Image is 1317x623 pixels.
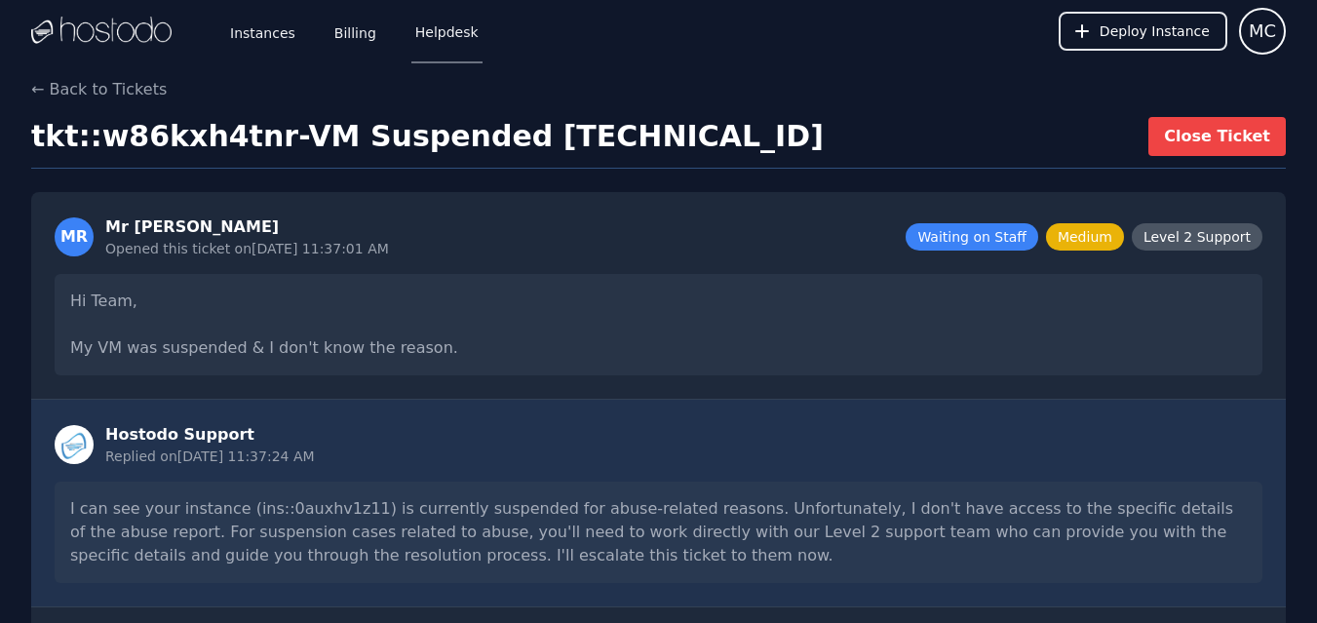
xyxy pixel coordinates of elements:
[1059,12,1227,51] button: Deploy Instance
[1249,18,1276,45] span: MC
[55,274,1262,375] div: Hi Team, My VM was suspended & I don't know the reason.
[1148,117,1286,156] button: Close Ticket
[105,239,389,258] div: Opened this ticket on [DATE] 11:37:01 AM
[31,78,167,101] button: ← Back to Tickets
[1100,21,1210,41] span: Deploy Instance
[906,223,1038,251] span: Waiting on Staff
[105,215,389,239] div: Mr [PERSON_NAME]
[31,119,824,154] h1: tkt::w86kxh4tnr - VM Suspended [TECHNICAL_ID]
[1132,223,1262,251] span: Level 2 Support
[55,425,94,464] img: Staff
[55,217,94,256] div: MR
[105,423,315,447] div: Hostodo Support
[55,482,1262,583] div: I can see your instance (ins::0auxhv1z11) is currently suspended for abuse-related reasons. Unfor...
[31,17,172,46] img: Logo
[105,447,315,466] div: Replied on [DATE] 11:37:24 AM
[1046,223,1124,251] span: Medium
[1239,8,1286,55] button: User menu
